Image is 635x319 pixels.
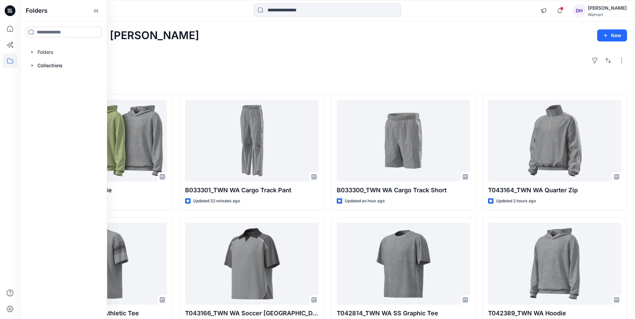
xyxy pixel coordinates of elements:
a: T043166_TWN WA Soccer Jersey [185,223,318,305]
p: B033301_TWN WA Cargo Track Pant [185,186,318,195]
a: T042814_TWN WA SS Graphic Tee [337,223,470,305]
div: Walmart [588,12,627,17]
div: [PERSON_NAME] [588,4,627,12]
button: New [597,29,627,41]
h2: Welcome back, [PERSON_NAME] [28,29,199,42]
a: B033300_TWN WA Cargo Track Short [337,100,470,182]
p: Updated 32 minutes ago [193,198,240,205]
p: Updated an hour ago [345,198,385,205]
p: Collections [37,62,63,70]
a: T042389_TWN WA Hoodie [488,223,621,305]
p: T042389_TWN WA Hoodie [488,309,621,318]
a: B033301_TWN WA Cargo Track Pant [185,100,318,182]
p: T043166_TWN WA Soccer [GEOGRAPHIC_DATA] [185,309,318,318]
a: T043164_TWN WA Quarter Zip [488,100,621,182]
p: B033300_TWN WA Cargo Track Short [337,186,470,195]
h4: Styles [28,79,627,87]
p: Updated 2 hours ago [496,198,536,205]
p: T043164_TWN WA Quarter Zip [488,186,621,195]
p: T042814_TWN WA SS Graphic Tee [337,309,470,318]
div: DH [573,5,585,17]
